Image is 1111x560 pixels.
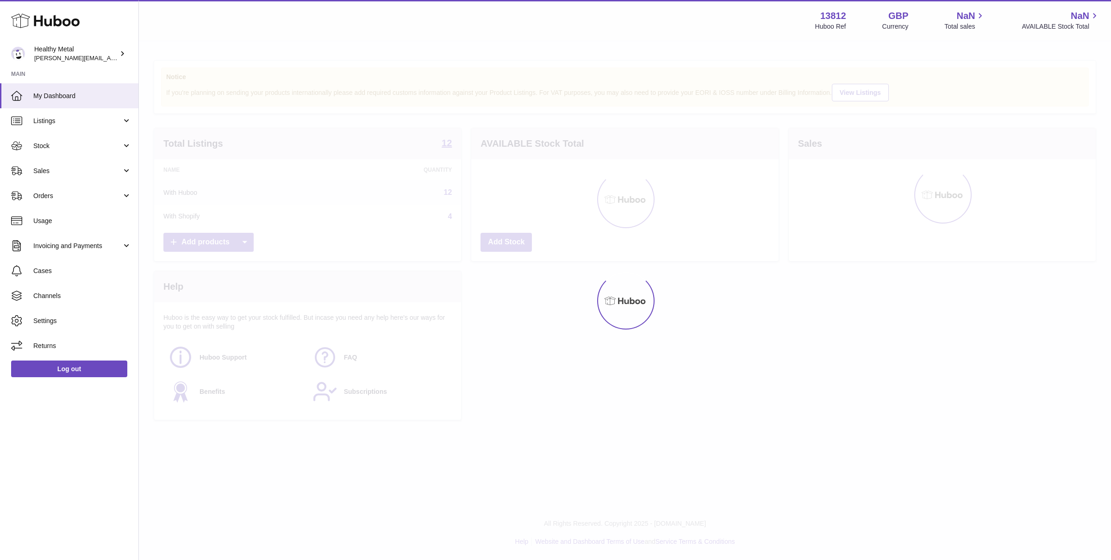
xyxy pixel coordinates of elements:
[33,92,131,100] span: My Dashboard
[882,22,909,31] div: Currency
[956,10,975,22] span: NaN
[33,342,131,350] span: Returns
[33,142,122,150] span: Stock
[1071,10,1089,22] span: NaN
[1022,22,1100,31] span: AVAILABLE Stock Total
[11,361,127,377] a: Log out
[33,192,122,200] span: Orders
[33,317,131,325] span: Settings
[11,47,25,61] img: jose@healthy-metal.com
[944,10,986,31] a: NaN Total sales
[33,242,122,250] span: Invoicing and Payments
[33,217,131,225] span: Usage
[33,167,122,175] span: Sales
[820,10,846,22] strong: 13812
[1022,10,1100,31] a: NaN AVAILABLE Stock Total
[33,267,131,275] span: Cases
[944,22,986,31] span: Total sales
[34,45,118,62] div: Healthy Metal
[815,22,846,31] div: Huboo Ref
[33,292,131,300] span: Channels
[34,54,186,62] span: [PERSON_NAME][EMAIL_ADDRESS][DOMAIN_NAME]
[33,117,122,125] span: Listings
[888,10,908,22] strong: GBP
